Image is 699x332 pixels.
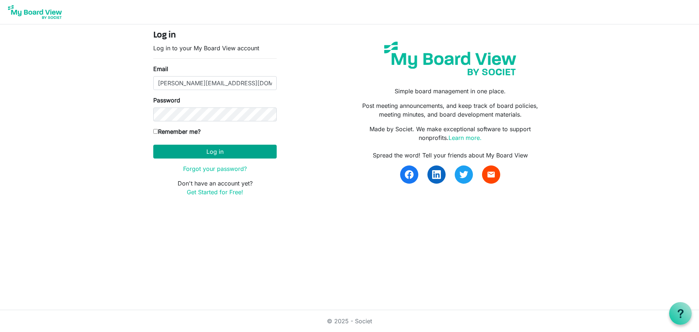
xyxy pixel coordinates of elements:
label: Remember me? [153,127,201,136]
p: Don't have an account yet? [153,179,277,196]
p: Log in to your My Board View account [153,44,277,52]
p: Simple board management in one place. [355,87,546,95]
img: facebook.svg [405,170,414,179]
a: Learn more. [449,134,482,141]
input: Remember me? [153,129,158,134]
img: linkedin.svg [432,170,441,179]
button: Log in [153,145,277,159]
a: email [482,165,500,184]
div: Spread the word! Tell your friends about My Board View [355,151,546,160]
a: Forgot your password? [183,165,247,172]
span: email [487,170,495,179]
p: Post meeting announcements, and keep track of board policies, meeting minutes, and board developm... [355,101,546,119]
a: Get Started for Free! [187,188,243,196]
label: Password [153,96,180,105]
p: Made by Societ. We make exceptional software to support nonprofits. [355,125,546,142]
a: © 2025 - Societ [327,317,372,325]
img: my-board-view-societ.svg [379,36,522,81]
img: twitter.svg [459,170,468,179]
h4: Log in [153,30,277,41]
label: Email [153,65,168,73]
img: My Board View Logo [6,3,64,21]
